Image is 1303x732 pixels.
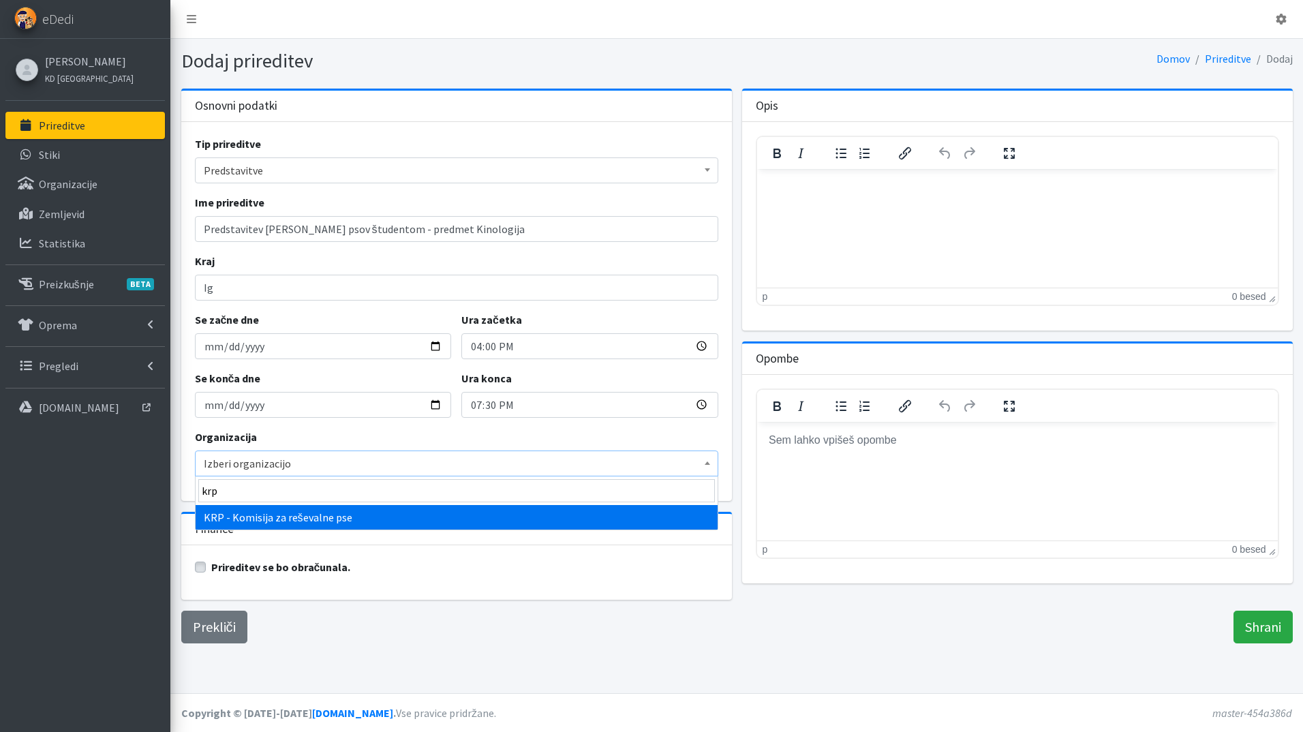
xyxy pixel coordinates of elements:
input: Shrani [1233,611,1293,643]
p: Prireditve [39,119,85,132]
a: [DOMAIN_NAME] [312,706,393,720]
h1: Dodaj prireditev [181,49,732,73]
p: Zemljevid [39,207,85,221]
button: Oštevilčen seznam [853,397,876,416]
a: PreizkušnjeBETA [5,271,165,298]
label: Ura konca [461,370,512,386]
div: p [763,291,768,302]
label: Kraj [195,253,215,269]
span: Izberi organizacijo [195,451,718,476]
label: Ime prireditve [195,194,264,211]
h3: Osnovni podatki [195,99,277,113]
input: Ime prireditve [195,216,718,242]
a: [PERSON_NAME] [45,53,134,70]
button: Oštevilčen seznam [853,144,876,163]
label: Se začne dne [195,311,260,328]
button: Poševno [789,144,812,163]
button: Označen seznam [829,144,853,163]
label: Tip prireditve [195,136,261,152]
a: Pregledi [5,352,165,380]
p: Statistika [39,237,85,250]
button: Čez cel zaslon [998,144,1021,163]
p: Pregledi [39,359,78,373]
button: Označen seznam [829,397,853,416]
button: Ponovno uveljavi [957,397,981,416]
button: 0 besed [1232,291,1266,302]
a: Oprema [5,311,165,339]
footer: Vse pravice pridržane. [170,693,1303,732]
a: Statistika [5,230,165,257]
span: Izberi organizacijo [204,454,709,473]
label: Organizacija [195,429,257,445]
button: 0 besed [1232,544,1266,555]
strong: Copyright © [DATE]-[DATE] . [181,706,396,720]
button: Razveljavi [934,397,957,416]
button: Krepko [765,144,788,163]
button: Vstavi/uredi povezavo [893,397,917,416]
span: BETA [127,278,154,290]
a: Prekliči [181,611,247,643]
button: Poševno [789,397,812,416]
p: Oprema [39,318,77,332]
small: KD [GEOGRAPHIC_DATA] [45,73,134,84]
div: p [763,544,768,555]
h3: Opis [756,99,778,113]
li: Dodaj [1251,49,1293,69]
li: KRP - Komisija za reševalne pse [196,505,718,530]
a: KD [GEOGRAPHIC_DATA] [45,70,134,86]
input: Kraj [195,275,718,301]
p: Organizacije [39,177,97,191]
a: Prireditve [1205,52,1251,65]
p: Preizkušnje [39,277,94,291]
span: Predstavitve [195,157,718,183]
p: Stiki [39,148,60,162]
p: [DOMAIN_NAME] [39,401,119,414]
span: Predstavitve [204,161,709,180]
label: Se konča dne [195,370,261,386]
body: Rich Text Area [11,11,510,26]
label: Ura začetka [461,311,522,328]
button: Krepko [765,397,788,416]
a: [DOMAIN_NAME] [5,394,165,421]
div: Press the Up and Down arrow keys to resize the editor. [1269,543,1276,555]
span: eDedi [42,9,74,29]
h3: Finance [195,522,234,536]
img: eDedi [14,7,37,29]
a: Zemljevid [5,200,165,228]
label: Prireditev se bo obračunala. [211,559,351,575]
button: Ponovno uveljavi [957,144,981,163]
a: Domov [1156,52,1190,65]
h3: Opombe [756,352,799,366]
a: Organizacije [5,170,165,198]
button: Čez cel zaslon [998,397,1021,416]
a: Prireditve [5,112,165,139]
button: Razveljavi [934,144,957,163]
div: Press the Up and Down arrow keys to resize the editor. [1269,290,1276,303]
a: Stiki [5,141,165,168]
button: Vstavi/uredi povezavo [893,144,917,163]
em: master-454a386d [1212,706,1292,720]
